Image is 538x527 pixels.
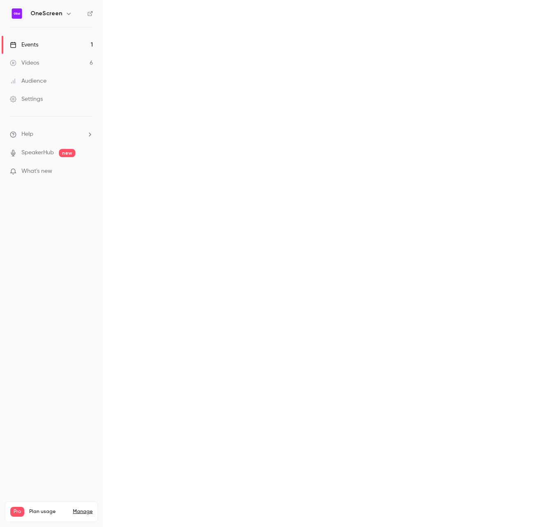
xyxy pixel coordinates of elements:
[59,149,75,157] span: new
[10,507,24,517] span: Pro
[10,95,43,103] div: Settings
[10,41,38,49] div: Events
[10,7,23,20] img: OneScreen
[30,9,62,18] h6: OneScreen
[29,508,68,515] span: Plan usage
[83,168,93,175] iframe: Noticeable Trigger
[73,508,93,515] a: Manage
[21,130,33,139] span: Help
[21,149,54,157] a: SpeakerHub
[21,167,52,176] span: What's new
[10,77,47,85] div: Audience
[10,130,93,139] li: help-dropdown-opener
[10,59,39,67] div: Videos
